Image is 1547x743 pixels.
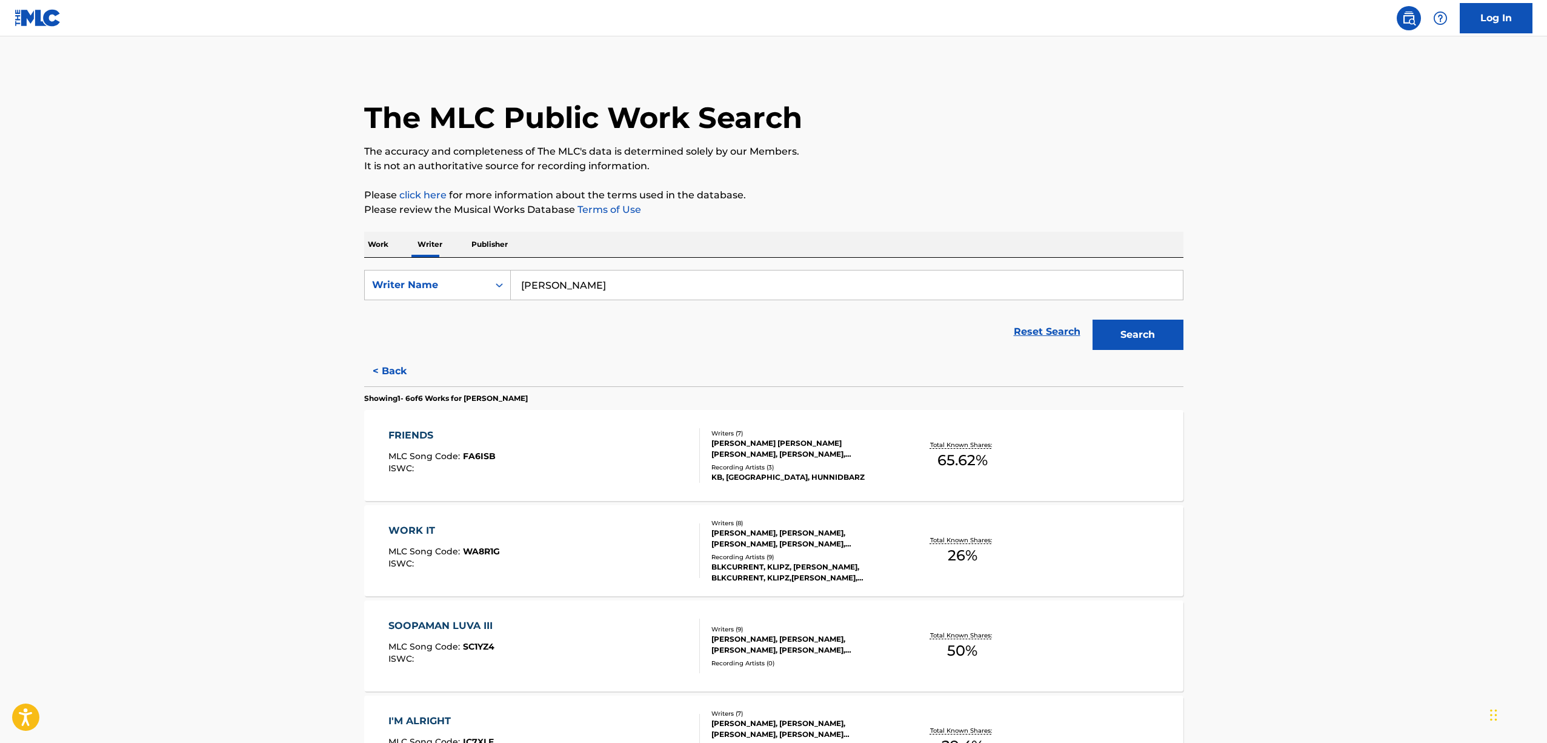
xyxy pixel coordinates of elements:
button: Search [1093,320,1183,350]
p: Total Known Shares: [930,726,995,735]
div: I'M ALRIGHT [388,714,494,728]
a: Public Search [1397,6,1421,30]
a: click here [399,189,447,201]
p: Total Known Shares: [930,536,995,545]
div: Writer Name [372,278,481,292]
span: WA8R1G [463,546,500,557]
a: SOOPAMAN LUVA IIIMLC Song Code:SC1YZ4ISWC:Writers (9)[PERSON_NAME], [PERSON_NAME], [PERSON_NAME],... [364,600,1183,691]
div: Recording Artists ( 3 ) [711,463,894,472]
img: search [1402,11,1416,25]
div: SOOPAMAN LUVA III [388,619,499,633]
div: [PERSON_NAME], [PERSON_NAME], [PERSON_NAME], [PERSON_NAME] [PERSON_NAME], [PERSON_NAME], [PERSON_... [711,718,894,740]
span: SC1YZ4 [463,641,494,652]
a: Reset Search [1008,318,1086,345]
img: MLC Logo [15,9,61,27]
span: 65.62 % [937,449,988,471]
div: Writers ( 8 ) [711,519,894,528]
span: MLC Song Code : [388,451,463,462]
div: [PERSON_NAME], [PERSON_NAME], [PERSON_NAME], [PERSON_NAME], [PERSON_NAME], [PERSON_NAME], [PERSON... [711,528,894,550]
span: ISWC : [388,653,417,664]
div: [PERSON_NAME] [PERSON_NAME] [PERSON_NAME], [PERSON_NAME], [PERSON_NAME], [PERSON_NAME], [PERSON_N... [711,438,894,460]
a: FRIENDSMLC Song Code:FA6ISBISWC:Writers (7)[PERSON_NAME] [PERSON_NAME] [PERSON_NAME], [PERSON_NAM... [364,410,1183,501]
p: Total Known Shares: [930,631,995,640]
p: It is not an authoritative source for recording information. [364,159,1183,173]
img: help [1433,11,1448,25]
div: Drag [1490,697,1497,733]
div: [PERSON_NAME], [PERSON_NAME], [PERSON_NAME], [PERSON_NAME], [PERSON_NAME], [PERSON_NAME], [PERSON... [711,634,894,656]
p: Work [364,232,392,257]
a: Log In [1460,3,1532,33]
span: ISWC : [388,558,417,569]
div: KB, [GEOGRAPHIC_DATA], HUNNIDBARZ [711,472,894,483]
p: The accuracy and completeness of The MLC's data is determined solely by our Members. [364,144,1183,159]
div: BLKCURRENT, KLIPZ, [PERSON_NAME], BLKCURRENT, KLIPZ,[PERSON_NAME], BLKCURRENT [711,562,894,583]
span: MLC Song Code : [388,546,463,557]
p: Showing 1 - 6 of 6 Works for [PERSON_NAME] [364,393,528,404]
span: 50 % [947,640,977,662]
div: Writers ( 7 ) [711,429,894,438]
div: Recording Artists ( 0 ) [711,659,894,668]
p: Publisher [468,232,511,257]
div: Help [1428,6,1452,30]
div: Recording Artists ( 9 ) [711,553,894,562]
div: Writers ( 7 ) [711,709,894,718]
button: < Back [364,356,437,386]
span: MLC Song Code : [388,641,463,652]
iframe: Chat Widget [1486,685,1547,743]
form: Search Form [364,270,1183,356]
a: WORK ITMLC Song Code:WA8R1GISWC:Writers (8)[PERSON_NAME], [PERSON_NAME], [PERSON_NAME], [PERSON_N... [364,505,1183,596]
p: Please for more information about the terms used in the database. [364,188,1183,203]
h1: The MLC Public Work Search [364,99,802,136]
div: FRIENDS [388,428,496,443]
span: 26 % [948,545,977,566]
p: Please review the Musical Works Database [364,203,1183,217]
a: Terms of Use [575,204,641,215]
div: WORK IT [388,523,500,538]
div: Writers ( 9 ) [711,625,894,634]
p: Total Known Shares: [930,440,995,449]
p: Writer [414,232,446,257]
span: FA6ISB [463,451,496,462]
span: ISWC : [388,463,417,474]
